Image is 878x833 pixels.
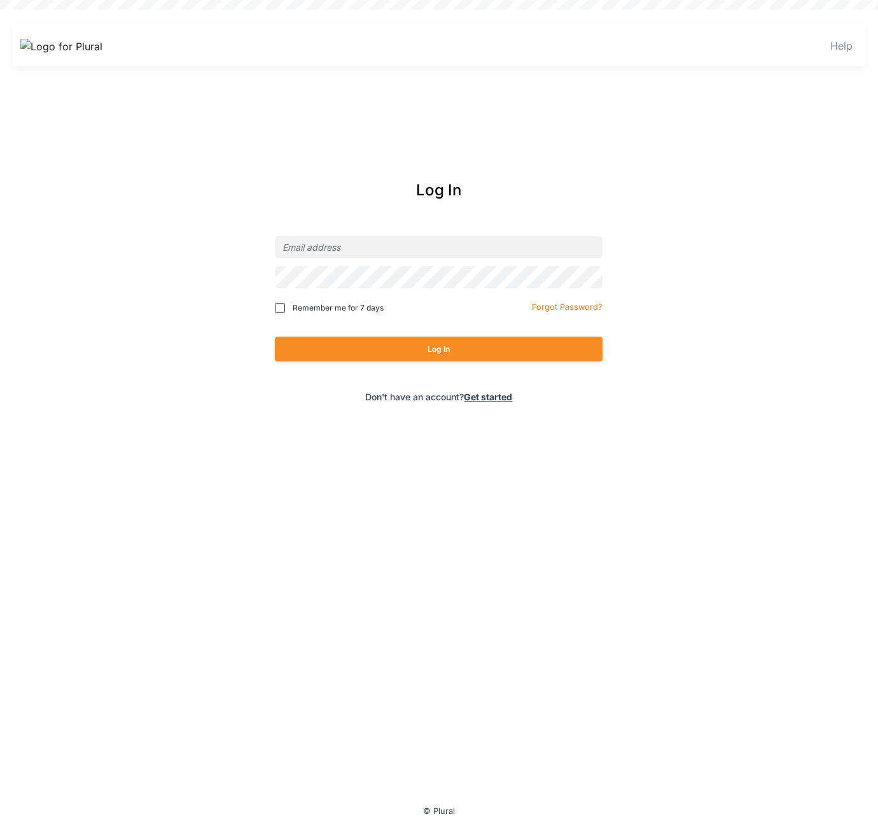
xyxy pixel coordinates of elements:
input: Remember me for 7 days [275,303,285,313]
span: Remember me for 7 days [293,302,384,314]
button: Log In [275,337,603,361]
a: Forgot Password? [532,300,603,312]
a: Help [830,39,853,52]
div: Don't have an account? [221,390,658,403]
input: Email address [275,236,603,258]
div: Log In [221,179,658,202]
small: Forgot Password? [532,302,603,312]
img: Logo for Plural [20,39,109,54]
small: © Plural [423,806,455,816]
a: Get started [464,391,512,402]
